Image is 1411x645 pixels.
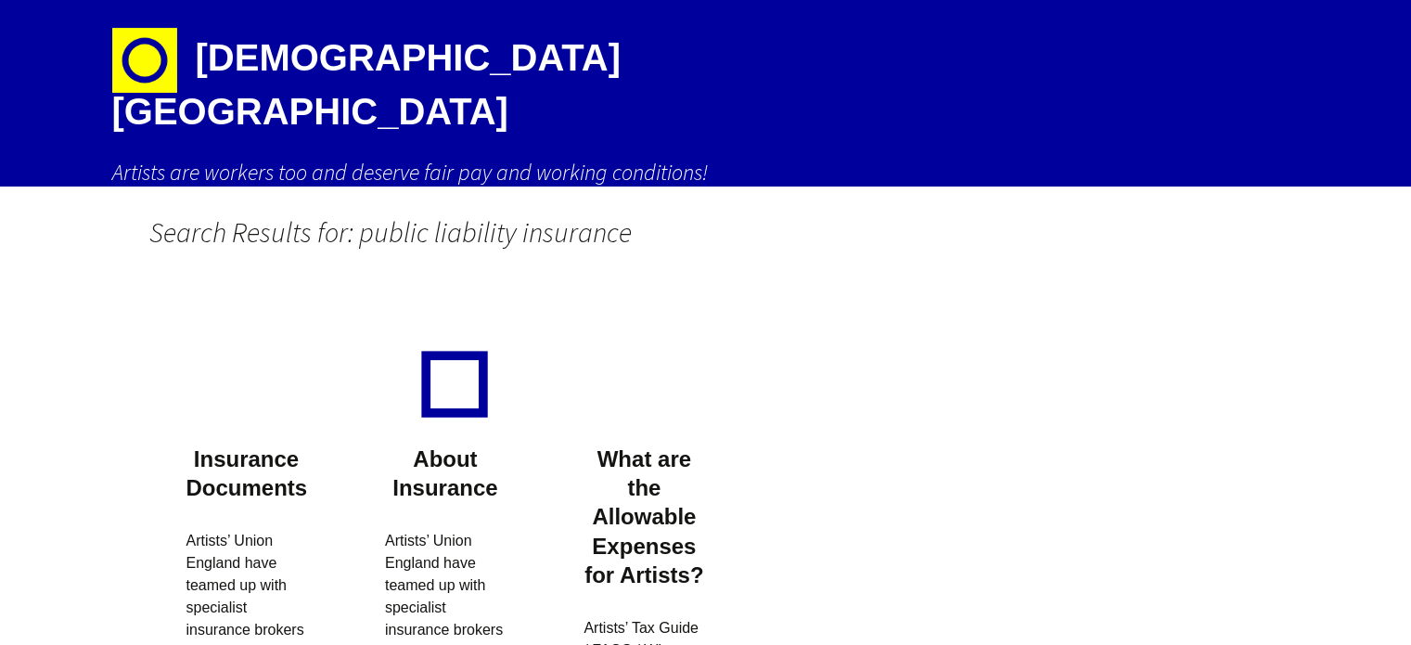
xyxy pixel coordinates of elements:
a: About Insurance [392,446,497,500]
img: circle-e1448293145835.png [112,28,177,93]
a: What are the Allowable Expenses for Artists? [584,446,703,587]
a: Insurance Documents [186,446,308,500]
h1: Search Results for: public liability insurance [149,187,864,277]
h2: Artists are workers too and deserve fair pay and working conditions! [112,158,1300,187]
